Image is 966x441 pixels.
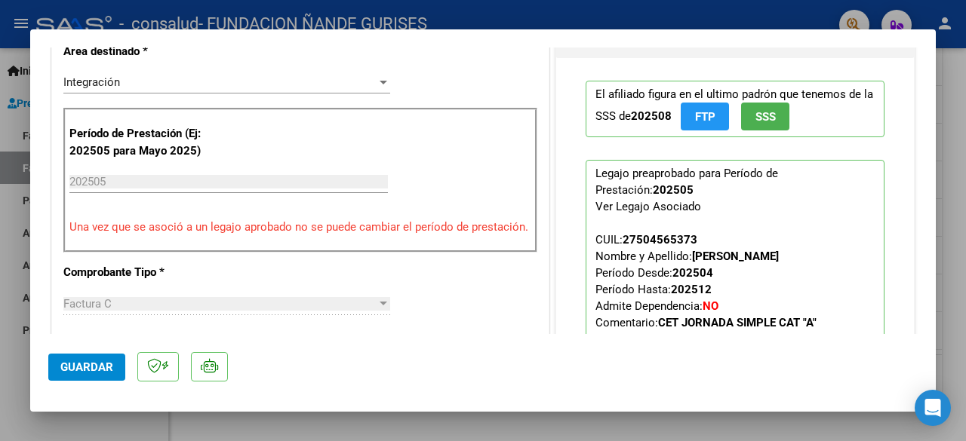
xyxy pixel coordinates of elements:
strong: 202508 [631,109,672,123]
strong: 202504 [672,266,713,280]
strong: CET JORNADA SIMPLE CAT "A" [658,316,817,329]
strong: 202512 [671,283,712,296]
span: CUIL: Nombre y Apellido: Período Desde: Período Hasta: Admite Dependencia: [595,233,817,329]
span: Guardar [60,360,113,374]
button: SSS [741,103,789,130]
strong: 202505 [653,183,694,197]
div: 27504565373 [623,231,697,248]
button: Guardar [48,354,125,381]
div: Ver Legajo Asociado [595,198,701,215]
span: SSS [755,110,776,124]
p: El afiliado figura en el ultimo padrón que tenemos de la SSS de [586,81,884,137]
p: Legajo preaprobado para Período de Prestación: [586,160,884,377]
strong: NO [703,299,718,313]
button: FTP [681,103,729,130]
p: Area destinado * [63,43,205,60]
span: Factura C [63,297,112,311]
div: Open Intercom Messenger [915,390,951,426]
span: Comentario: [595,316,817,329]
p: Comprobante Tipo * [63,264,205,281]
p: Período de Prestación (Ej: 202505 para Mayo 2025) [69,125,208,159]
span: FTP [695,110,715,124]
p: Una vez que se asoció a un legajo aprobado no se puede cambiar el período de prestación. [69,219,531,236]
strong: [PERSON_NAME] [692,250,779,263]
span: Integración [63,75,120,89]
div: PREAPROBACIÓN PARA INTEGRACION [556,58,914,412]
